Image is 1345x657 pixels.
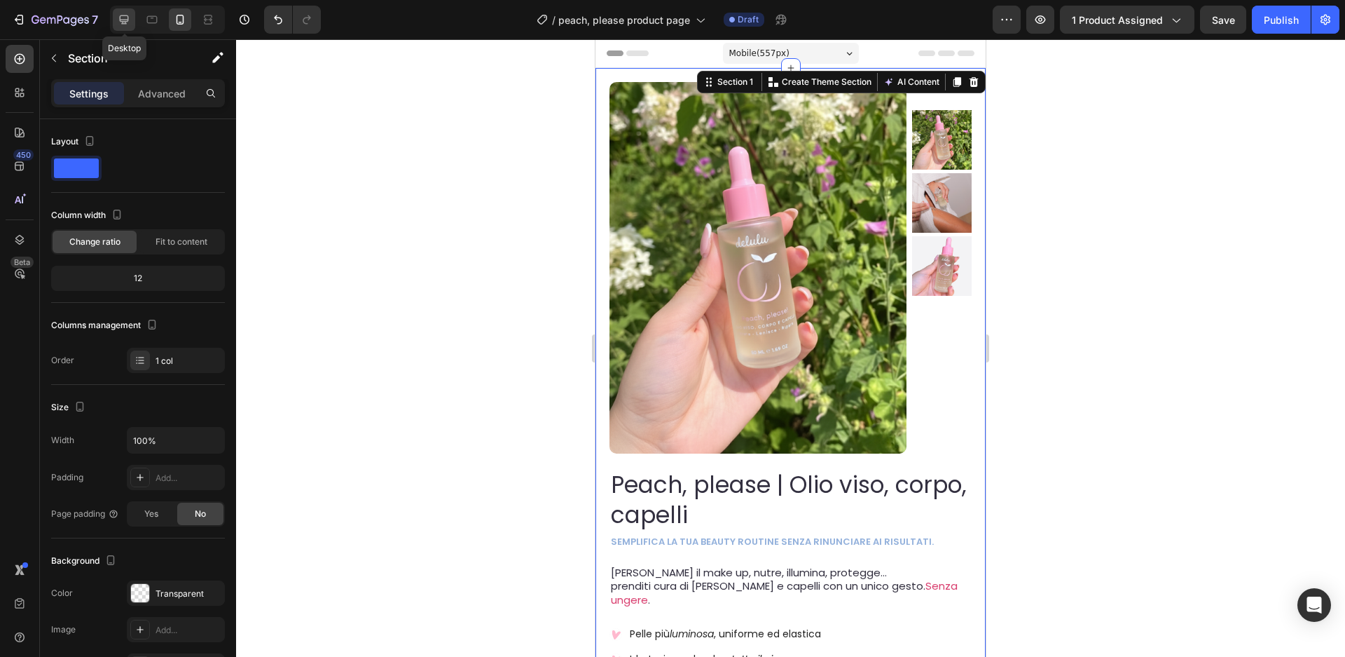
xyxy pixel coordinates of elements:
[195,508,206,520] span: No
[54,269,222,288] div: 12
[1297,588,1331,622] div: Open Intercom Messenger
[51,552,119,571] div: Background
[51,471,83,484] div: Padding
[156,355,221,367] div: 1 col
[51,434,74,447] div: Width
[51,316,160,335] div: Columns management
[13,149,34,161] div: 450
[51,623,76,636] div: Image
[51,354,74,367] div: Order
[69,236,120,248] span: Change ratio
[51,398,88,417] div: Size
[51,133,98,151] div: Layout
[156,588,221,600] div: Transparent
[68,50,183,67] p: Section
[1200,6,1246,34] button: Save
[51,587,73,600] div: Color
[127,428,224,453] input: Auto
[285,34,347,51] button: AI Content
[11,257,34,268] div: Beta
[1252,6,1311,34] button: Publish
[156,472,221,485] div: Add...
[92,11,98,28] p: 7
[264,6,321,34] div: Undo/Redo
[1060,6,1194,34] button: 1 product assigned
[558,13,690,27] span: peach, please product page
[552,13,556,27] span: /
[156,624,221,637] div: Add...
[595,39,986,657] iframe: Design area
[51,508,119,520] div: Page padding
[738,13,759,26] span: Draft
[156,236,207,248] span: Fit to content
[186,36,276,49] p: Create Theme Section
[136,613,200,627] i: tutto il giorno
[51,206,125,225] div: Column width
[119,36,160,49] div: Section 1
[138,86,186,101] p: Advanced
[69,86,109,101] p: Settings
[6,6,104,34] button: 7
[34,613,200,627] span: Idratazione che dura
[144,508,158,520] span: Yes
[1072,13,1163,27] span: 1 product assigned
[1212,14,1235,26] span: Save
[1264,13,1299,27] div: Publish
